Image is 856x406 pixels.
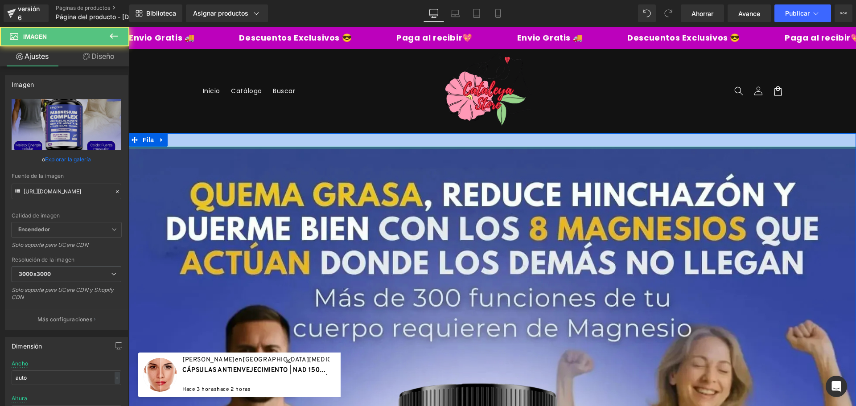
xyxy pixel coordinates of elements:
font: Asignar productos [193,9,248,17]
div: Abrir Intercom Messenger [826,376,847,397]
font: Calidad de imagen [12,212,60,219]
font: Descuentos Exclusivos 😎 [495,5,608,16]
a: Diseño [66,46,131,66]
button: Rehacer [659,4,677,22]
font: Biblioteca [146,9,176,17]
a: versión 6 [4,4,49,22]
font: Diseño [91,52,115,61]
span: hace 3 horas [53,359,201,367]
a: Páginas de productos [56,4,158,12]
font: Imagen [23,33,47,40]
font: Envio Gratis 🚚 [384,5,450,16]
font: Solo soporte para UCare CDN [12,242,88,248]
font: [GEOGRAPHIC_DATA] [114,329,180,337]
font: Avance [738,10,760,17]
a: Buscar [139,55,172,74]
button: Más configuraciones [5,309,128,330]
a: Tableta [466,4,487,22]
font: hace 2 horas [88,359,122,366]
font: Más configuraciones [37,316,92,323]
font: Publicar [785,9,810,17]
a: Nueva Biblioteca [129,4,182,22]
font: Ahorrar [691,10,713,17]
font: Paga al recibir💖 [652,5,728,16]
font: Altura [12,395,27,402]
font: Resolución de la imagen [12,256,74,263]
button: Publicar [774,4,831,22]
font: Dimensión [12,342,42,350]
font: - [116,374,119,381]
font: Descuentos Exclusivos 😎 [107,5,219,16]
font: Ajustes [25,52,49,61]
a: Expandir / Contraer [27,107,39,120]
a: Móvil [487,4,509,22]
button: Más [835,4,852,22]
font: en [106,329,114,337]
font: Páginas de productos [56,4,110,11]
font: Página del producto - [DATE] 18:23:36 [56,13,170,21]
font: versión 6 [18,5,40,21]
a: Avance [728,4,771,22]
font: Catálogo [102,60,133,69]
summary: Búsqueda [600,54,620,74]
font: Solo soporte para UCare CDN y Shopify CDN [12,287,114,300]
font: Fila [14,110,25,117]
a: Catálogo [97,55,139,74]
font: Ancho [12,360,28,367]
img: Tu Tienda Online 🇵🇪 [284,26,440,103]
font: o [42,156,45,163]
font: Imagen [12,81,34,88]
font: 3000x3000 [19,271,51,277]
font: [PERSON_NAME] [53,329,106,337]
button: Deshacer [638,4,656,22]
font: Explorar la galería [45,156,91,163]
a: Computadora portátil [444,4,466,22]
font: Inicio [74,60,92,69]
font: Fuente de la imagen [12,172,64,179]
a: De oficina [423,4,444,22]
input: Enlace [12,184,121,199]
font: Encendedor [18,226,50,233]
font: Buscar [144,60,167,69]
a: Inicio [69,55,97,74]
font: Paga al recibir💖 [264,5,340,16]
font: [MEDICAL_DATA] [180,329,233,337]
input: auto [12,370,121,385]
span: CÁPSULAS ANTIENVEJECIMIENTO | NAD 1500 + RESVERATROL [53,337,201,348]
